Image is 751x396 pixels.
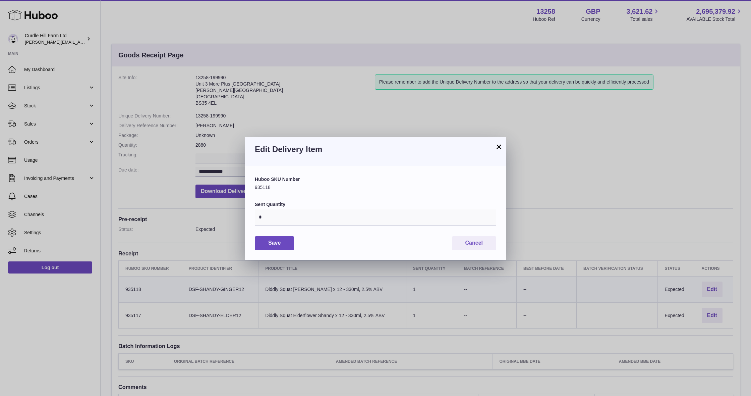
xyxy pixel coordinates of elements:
label: Sent Quantity [255,201,496,208]
div: 935118 [255,176,496,191]
button: × [495,143,503,151]
button: Save [255,236,294,250]
button: Cancel [452,236,496,250]
label: Huboo SKU Number [255,176,496,183]
h3: Edit Delivery Item [255,144,496,155]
